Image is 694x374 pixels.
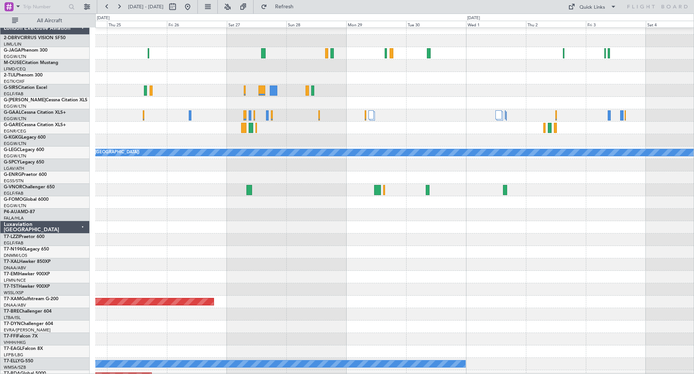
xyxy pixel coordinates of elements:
a: T7-EAGLFalcon 8X [4,347,43,351]
div: Thu 2 [526,21,586,27]
a: EGGW/LTN [4,141,26,147]
a: T7-BREChallenger 604 [4,309,52,314]
a: EGLF/FAB [4,240,23,246]
a: EGLF/FAB [4,91,23,97]
button: Refresh [257,1,303,13]
div: Tue 30 [406,21,466,27]
a: G-JAGAPhenom 300 [4,48,47,53]
a: T7-N1960Legacy 650 [4,247,49,252]
a: VHHH/HKG [4,340,26,345]
a: EGGW/LTN [4,116,26,122]
a: EGGW/LTN [4,153,26,159]
a: EVRA/[PERSON_NAME] [4,327,50,333]
a: LFMD/CEQ [4,66,26,72]
a: EGSS/STN [4,178,24,184]
a: G-LEGCLegacy 600 [4,148,44,152]
a: WSSL/XSP [4,290,24,296]
div: Thu 25 [107,21,167,27]
a: DNAA/ABV [4,265,26,271]
span: P4-AUA [4,210,21,214]
a: T7-XAMGulfstream G-200 [4,297,58,301]
span: T7-XAL [4,260,19,264]
div: Mon 29 [346,21,406,27]
span: G-GAAL [4,110,21,115]
span: G-GARE [4,123,21,127]
input: Trip Number [23,1,66,12]
a: T7-DYNChallenger 604 [4,322,53,326]
a: DNMM/LOS [4,253,27,258]
a: WMSA/SZB [4,365,26,370]
div: Sun 28 [286,21,346,27]
a: LTBA/ISL [4,315,21,321]
span: All Aircraft [20,18,79,23]
span: T7-LZZI [4,235,19,239]
a: EGGW/LTN [4,203,26,209]
a: T7-FFIFalcon 7X [4,334,38,339]
span: 2-DBRV [4,36,20,40]
a: G-[PERSON_NAME]Cessna Citation XLS [4,98,87,102]
a: T7-XALHawker 850XP [4,260,50,264]
span: M-OUSE [4,61,22,65]
span: T7-EAGL [4,347,22,351]
a: DNAA/ABV [4,302,26,308]
span: T7-XAM [4,297,21,301]
span: T7-BRE [4,309,19,314]
a: EGTK/OXF [4,79,24,84]
span: T7-ELLY [4,359,20,363]
a: G-SPCYLegacy 650 [4,160,44,165]
div: [DATE] [467,15,480,21]
a: G-SIRSCitation Excel [4,85,47,90]
button: Quick Links [564,1,620,13]
div: [DATE] [97,15,110,21]
a: T7-LZZIPraetor 600 [4,235,44,239]
span: G-FOMO [4,197,23,202]
span: G-VNOR [4,185,22,189]
span: T7-N1960 [4,247,25,252]
button: All Aircraft [8,15,82,27]
a: G-GAALCessna Citation XLS+ [4,110,66,115]
a: 2-TIJLPhenom 300 [4,73,43,78]
span: G-[PERSON_NAME] [4,98,46,102]
span: T7-EMI [4,272,18,276]
span: T7-TST [4,284,18,289]
a: FALA/HLA [4,215,24,221]
a: EGLF/FAB [4,191,23,196]
div: Fri 3 [586,21,646,27]
a: M-OUSECitation Mustang [4,61,58,65]
a: 2-DBRVCIRRUS VISION SF50 [4,36,66,40]
a: G-ENRGPraetor 600 [4,172,47,177]
a: EGNR/CEG [4,128,26,134]
span: G-LEGC [4,148,20,152]
a: G-FOMOGlobal 6000 [4,197,49,202]
a: T7-EMIHawker 900XP [4,272,50,276]
a: EGGW/LTN [4,54,26,60]
span: G-SIRS [4,85,18,90]
div: Sat 27 [227,21,287,27]
a: T7-TSTHawker 900XP [4,284,50,289]
span: [DATE] - [DATE] [128,3,164,10]
a: G-VNORChallenger 650 [4,185,55,189]
a: P4-AUAMD-87 [4,210,35,214]
span: G-ENRG [4,172,21,177]
span: Refresh [269,4,300,9]
div: Wed 1 [466,21,526,27]
div: Fri 26 [167,21,227,27]
a: EGGW/LTN [4,104,26,109]
a: LGAV/ATH [4,166,24,171]
a: LIML/LIN [4,41,21,47]
a: LFMN/NCE [4,278,26,283]
a: G-KGKGLegacy 600 [4,135,46,140]
span: G-SPCY [4,160,20,165]
span: T7-FFI [4,334,17,339]
a: T7-ELLYG-550 [4,359,33,363]
a: G-GARECessna Citation XLS+ [4,123,66,127]
span: T7-DYN [4,322,21,326]
span: G-JAGA [4,48,21,53]
span: 2-TIJL [4,73,16,78]
span: G-KGKG [4,135,21,140]
div: Quick Links [579,4,605,11]
a: LFPB/LBG [4,352,23,358]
